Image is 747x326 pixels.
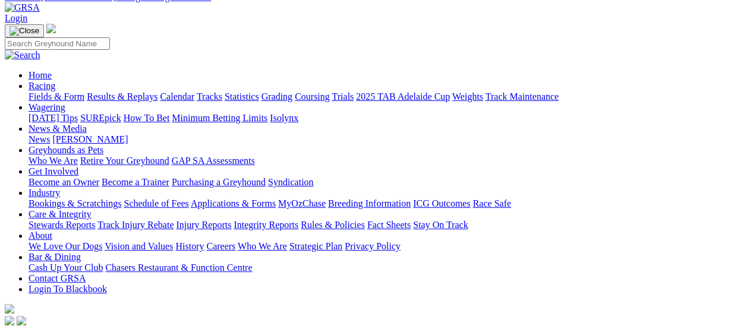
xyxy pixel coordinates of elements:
a: Fields & Form [29,91,84,102]
img: Search [5,50,40,61]
div: Bar & Dining [29,262,742,273]
a: Greyhounds as Pets [29,145,103,155]
input: Search [5,37,110,50]
a: Who We Are [238,241,287,251]
a: Injury Reports [176,220,231,230]
a: GAP SA Assessments [172,156,255,166]
a: Syndication [268,177,313,187]
img: GRSA [5,2,40,13]
a: Login [5,13,27,23]
div: Get Involved [29,177,742,188]
a: Industry [29,188,60,198]
a: Home [29,70,52,80]
a: Bar & Dining [29,252,81,262]
img: twitter.svg [17,316,26,325]
a: Cash Up Your Club [29,262,103,273]
img: facebook.svg [5,316,14,325]
a: History [175,241,204,251]
a: Coursing [295,91,330,102]
a: Careers [206,241,235,251]
div: Care & Integrity [29,220,742,230]
a: Applications & Forms [191,198,276,208]
div: Industry [29,198,742,209]
a: ICG Outcomes [413,198,470,208]
a: Care & Integrity [29,209,92,219]
div: Greyhounds as Pets [29,156,742,166]
a: Chasers Restaurant & Function Centre [105,262,252,273]
a: Get Involved [29,166,78,176]
img: logo-grsa-white.png [46,24,56,33]
a: Become an Owner [29,177,99,187]
a: How To Bet [124,113,170,123]
a: Fact Sheets [367,220,411,230]
a: Contact GRSA [29,273,86,283]
a: Results & Replays [87,91,157,102]
a: Calendar [160,91,194,102]
a: SUREpick [80,113,121,123]
a: Weights [452,91,483,102]
a: Track Maintenance [486,91,559,102]
a: About [29,230,52,240]
a: Schedule of Fees [124,198,188,208]
a: Stewards Reports [29,220,95,230]
a: Race Safe [472,198,510,208]
div: News & Media [29,134,742,145]
a: Vision and Values [105,241,173,251]
a: Retire Your Greyhound [80,156,169,166]
a: [DATE] Tips [29,113,78,123]
a: Track Injury Rebate [97,220,174,230]
div: Racing [29,91,742,102]
a: Tracks [197,91,222,102]
a: Rules & Policies [301,220,365,230]
a: Stay On Track [413,220,468,230]
a: Trials [332,91,354,102]
a: Login To Blackbook [29,284,107,294]
div: Wagering [29,113,742,124]
a: We Love Our Dogs [29,241,102,251]
a: 2025 TAB Adelaide Cup [356,91,450,102]
img: Close [10,26,39,36]
a: Grading [261,91,292,102]
div: About [29,241,742,252]
a: Integrity Reports [234,220,298,230]
a: Racing [29,81,55,91]
a: MyOzChase [278,198,326,208]
a: Privacy Policy [345,241,401,251]
button: Toggle navigation [5,24,44,37]
a: Bookings & Scratchings [29,198,121,208]
a: News [29,134,50,144]
a: Purchasing a Greyhound [172,177,266,187]
a: [PERSON_NAME] [52,134,128,144]
a: News & Media [29,124,87,134]
a: Who We Are [29,156,78,166]
img: logo-grsa-white.png [5,304,14,314]
a: Statistics [225,91,259,102]
a: Wagering [29,102,65,112]
a: Strategic Plan [289,241,342,251]
a: Breeding Information [328,198,411,208]
a: Become a Trainer [102,177,169,187]
a: Isolynx [270,113,298,123]
a: Minimum Betting Limits [172,113,267,123]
